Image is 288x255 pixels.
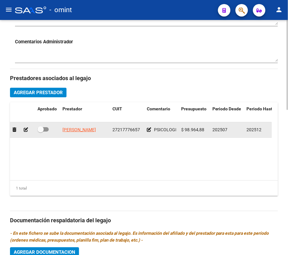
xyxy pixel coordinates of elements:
[147,106,170,111] span: Comentario
[244,102,279,123] datatable-header-cell: Periodo Hasta
[10,88,67,97] button: Agregar Prestador
[112,106,122,111] span: CUIT
[14,249,75,255] span: Agregar Documentacion
[60,102,110,123] datatable-header-cell: Prestador
[179,102,210,123] datatable-header-cell: Presupuesto
[10,74,278,83] h3: Prestadores asociados al legajo
[144,102,179,123] datatable-header-cell: Comentario
[15,38,278,45] h3: Comentarios Administrador
[210,102,244,123] datatable-header-cell: Periodo Desde
[10,185,27,192] div: 1 total
[181,106,206,111] span: Presupuesto
[110,102,144,123] datatable-header-cell: CUIT
[112,127,140,132] span: 27217776657
[247,106,275,111] span: Periodo Hasta
[5,6,12,13] mat-icon: menu
[154,127,193,132] span: PSICOLOGIA 8 SS M
[62,106,82,111] span: Prestador
[49,3,72,17] span: - omint
[10,216,278,225] h3: Documentación respaldatoria del legajo
[276,6,283,13] mat-icon: person
[14,90,63,95] span: Agregar Prestador
[37,106,57,111] span: Aprobado
[10,231,269,243] i: - En este fichero se sube la documentación asociada al legajo. Es información del afiliado y del ...
[35,102,60,123] datatable-header-cell: Aprobado
[181,127,204,132] span: $ 98.964,88
[212,106,241,111] span: Periodo Desde
[62,127,96,132] span: [PERSON_NAME]
[212,127,227,132] span: 202507
[247,127,262,132] span: 202512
